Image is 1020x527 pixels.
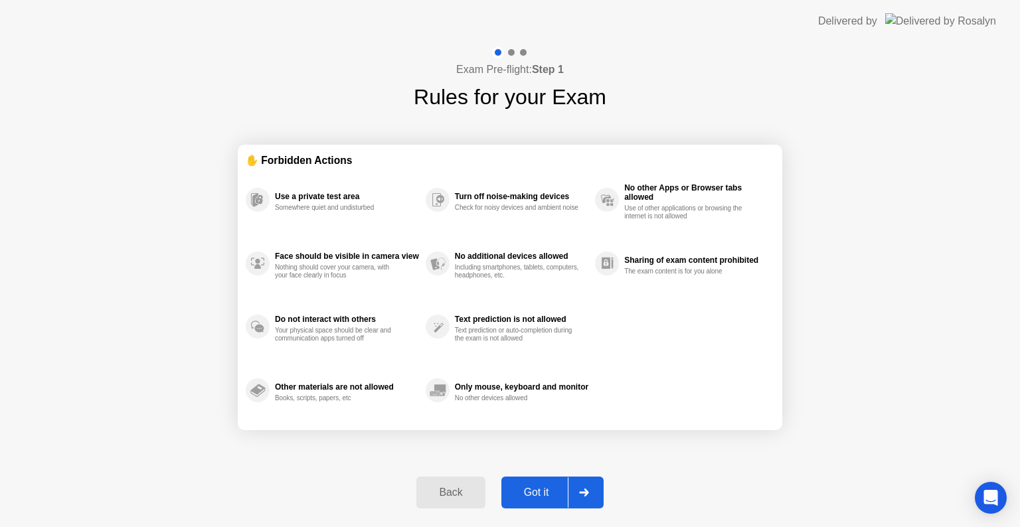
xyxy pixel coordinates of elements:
[456,62,564,78] h4: Exam Pre-flight:
[624,267,750,275] div: The exam content is for you alone
[624,256,768,265] div: Sharing of exam content prohibited
[975,482,1007,514] div: Open Intercom Messenger
[818,13,877,29] div: Delivered by
[275,263,400,279] div: Nothing should cover your camera, with your face clearly in focus
[275,315,419,324] div: Do not interact with others
[275,382,419,392] div: Other materials are not allowed
[455,263,580,279] div: Including smartphones, tablets, computers, headphones, etc.
[455,394,580,402] div: No other devices allowed
[885,13,996,29] img: Delivered by Rosalyn
[414,81,606,113] h1: Rules for your Exam
[505,487,568,498] div: Got it
[275,192,419,201] div: Use a private test area
[455,327,580,342] div: Text prediction or auto-completion during the exam is not allowed
[624,183,768,202] div: No other Apps or Browser tabs allowed
[624,204,750,220] div: Use of other applications or browsing the internet is not allowed
[275,394,400,402] div: Books, scripts, papers, etc
[420,487,481,498] div: Back
[275,327,400,342] div: Your physical space should be clear and communication apps turned off
[275,204,400,212] div: Somewhere quiet and undisturbed
[501,477,604,508] button: Got it
[455,315,588,324] div: Text prediction is not allowed
[455,204,580,212] div: Check for noisy devices and ambient noise
[455,382,588,392] div: Only mouse, keyboard and monitor
[275,252,419,261] div: Face should be visible in camera view
[532,64,564,75] b: Step 1
[246,153,774,168] div: ✋ Forbidden Actions
[455,252,588,261] div: No additional devices allowed
[416,477,485,508] button: Back
[455,192,588,201] div: Turn off noise-making devices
